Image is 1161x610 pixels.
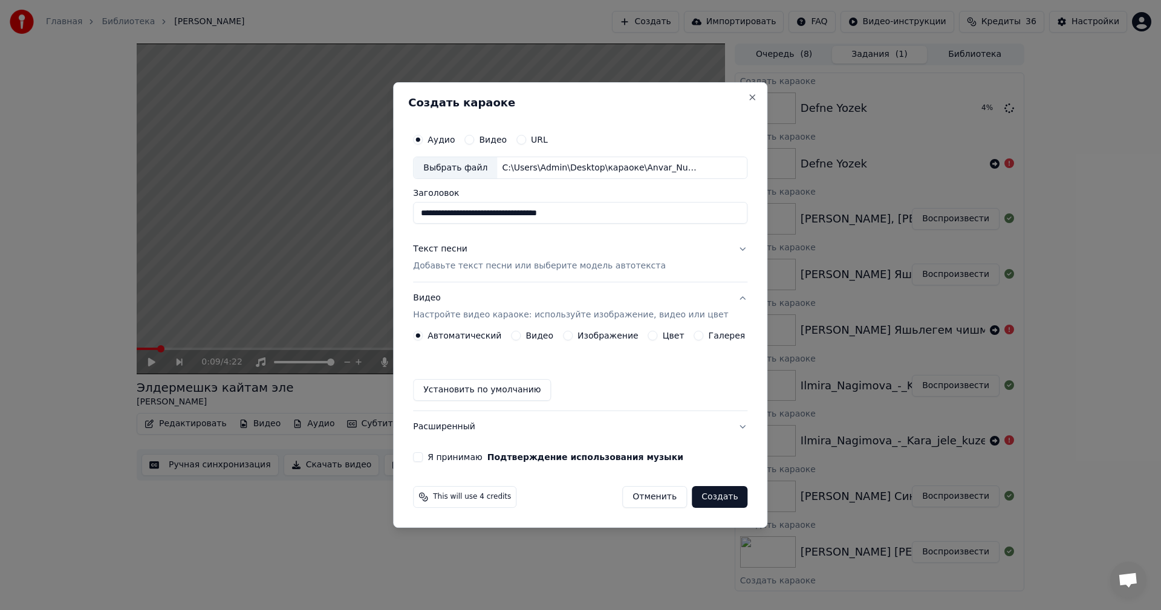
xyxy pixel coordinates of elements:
[709,331,746,340] label: Галерея
[413,379,551,401] button: Установить по умолчанию
[413,283,747,331] button: ВидеоНастройте видео караоке: используйте изображение, видео или цвет
[428,453,683,461] label: Я принимаю
[479,135,507,144] label: Видео
[428,331,501,340] label: Автоматический
[414,157,497,179] div: Выбрать файл
[413,411,747,443] button: Расширенный
[413,261,666,273] p: Добавьте текст песни или выберите модель автотекста
[497,162,703,174] div: C:\Users\Admin\Desktop\караоке\Anvar_Nurgaliev_-_Sagyshlarym_77520850.mp3
[433,492,511,502] span: This will use 4 credits
[525,331,553,340] label: Видео
[413,244,467,256] div: Текст песни
[428,135,455,144] label: Аудио
[413,189,747,198] label: Заголовок
[531,135,548,144] label: URL
[408,97,752,108] h2: Создать караоке
[577,331,639,340] label: Изображение
[487,453,683,461] button: Я принимаю
[413,331,747,410] div: ВидеоНастройте видео караоке: используйте изображение, видео или цвет
[622,486,687,508] button: Отменить
[413,309,728,321] p: Настройте видео караоке: используйте изображение, видео или цвет
[663,331,685,340] label: Цвет
[413,234,747,282] button: Текст песниДобавьте текст песни или выберите модель автотекста
[413,293,728,322] div: Видео
[692,486,747,508] button: Создать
